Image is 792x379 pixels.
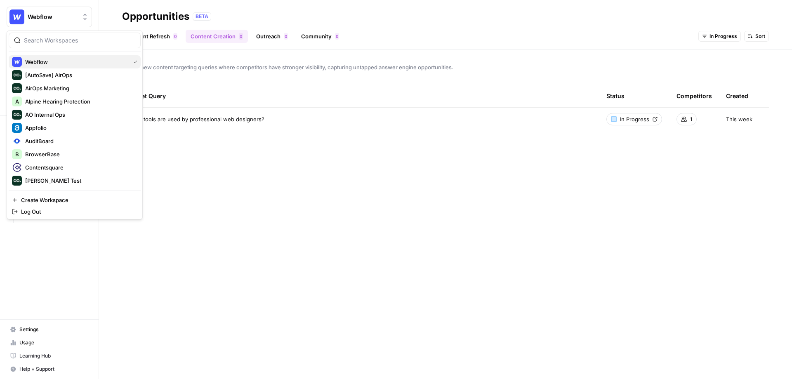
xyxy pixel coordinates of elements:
[129,85,593,107] div: Target Query
[186,30,248,43] a: Content Creation0
[7,349,92,363] a: Learning Hub
[251,30,293,43] a: Outreach0
[744,31,769,42] button: Sort
[676,85,712,107] div: Competitors
[19,352,88,360] span: Learning Hub
[25,177,134,185] span: [PERSON_NAME] Test
[698,31,741,42] button: In Progress
[606,85,625,107] div: Status
[7,31,143,219] div: Workspace: Webflow
[7,7,92,27] button: Workspace: Webflow
[122,63,769,71] span: Create new content targeting queries where competitors have stronger visibility, capturing untapp...
[285,33,287,40] span: 0
[12,83,22,93] img: AirOps Marketing Logo
[122,30,182,43] a: Content Refresh0
[7,363,92,376] button: Help + Support
[19,339,88,346] span: Usage
[25,163,134,172] span: Contentsquare
[19,365,88,373] span: Help + Support
[25,124,134,132] span: Appfolio
[25,84,134,92] span: AirOps Marketing
[15,150,19,158] span: B
[755,33,765,40] span: Sort
[24,36,135,45] input: Search Workspaces
[12,136,22,146] img: AuditBoard Logo
[25,150,134,158] span: BrowserBase
[25,137,134,145] span: AuditBoard
[336,33,338,40] span: 0
[240,33,242,40] span: 0
[9,206,141,217] a: Log Out
[9,9,24,24] img: Webflow Logo
[7,323,92,336] a: Settings
[12,123,22,133] img: Appfolio Logo
[284,33,288,40] div: 0
[174,33,177,40] span: 0
[25,58,127,66] span: Webflow
[28,13,78,21] span: Webflow
[12,176,22,186] img: Dillon Test Logo
[7,336,92,349] a: Usage
[9,194,141,206] a: Create Workspace
[25,71,134,79] span: [AutoSave] AirOps
[122,10,189,23] div: Opportunities
[606,113,662,125] a: In Progress
[296,30,344,43] a: Community0
[726,85,748,107] div: Created
[239,33,243,40] div: 0
[335,33,339,40] div: 0
[726,115,752,123] span: This week
[620,115,649,123] span: In Progress
[21,196,134,204] span: Create Workspace
[12,57,22,67] img: Webflow Logo
[173,33,177,40] div: 0
[25,111,134,119] span: AO Internal Ops
[12,70,22,80] img: [AutoSave] AirOps Logo
[709,33,737,40] span: In Progress
[690,115,692,123] span: 1
[15,97,19,106] span: A
[12,162,22,172] img: Contentsquare Logo
[193,12,211,21] div: BETA
[12,110,22,120] img: AO Internal Ops Logo
[129,115,264,123] span: What tools are used by professional web designers?
[19,326,88,333] span: Settings
[21,207,134,216] span: Log Out
[25,97,134,106] span: Alpine Hearing Protection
